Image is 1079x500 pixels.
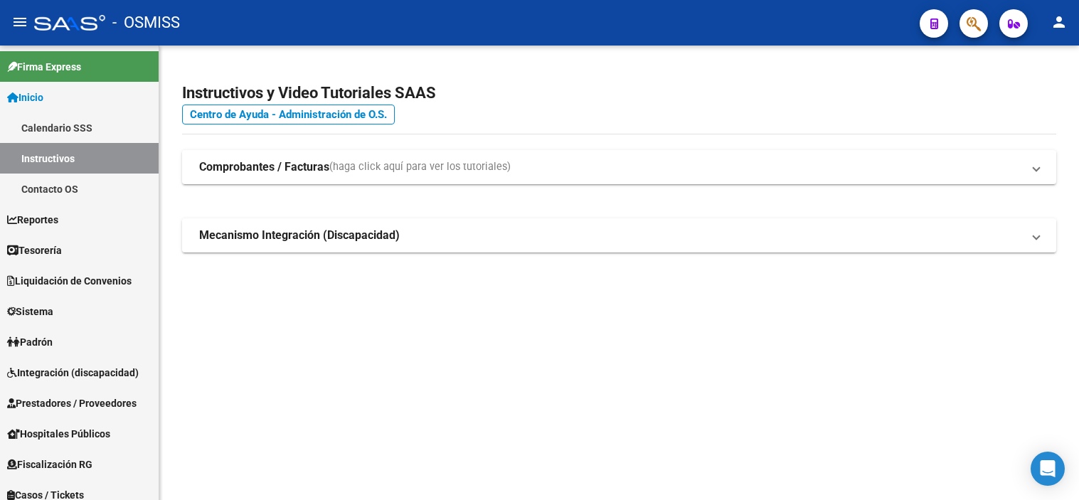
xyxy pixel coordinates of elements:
[7,457,92,472] span: Fiscalización RG
[11,14,28,31] mat-icon: menu
[7,426,110,442] span: Hospitales Públicos
[182,80,1056,107] h2: Instructivos y Video Tutoriales SAAS
[7,365,139,381] span: Integración (discapacidad)
[199,228,400,243] strong: Mecanismo Integración (Discapacidad)
[7,90,43,105] span: Inicio
[182,150,1056,184] mat-expansion-panel-header: Comprobantes / Facturas(haga click aquí para ver los tutoriales)
[182,105,395,124] a: Centro de Ayuda - Administración de O.S.
[1031,452,1065,486] div: Open Intercom Messenger
[112,7,180,38] span: - OSMISS
[7,273,132,289] span: Liquidación de Convenios
[7,212,58,228] span: Reportes
[7,304,53,319] span: Sistema
[7,334,53,350] span: Padrón
[7,395,137,411] span: Prestadores / Proveedores
[182,218,1056,252] mat-expansion-panel-header: Mecanismo Integración (Discapacidad)
[7,243,62,258] span: Tesorería
[199,159,329,175] strong: Comprobantes / Facturas
[7,59,81,75] span: Firma Express
[329,159,511,175] span: (haga click aquí para ver los tutoriales)
[1051,14,1068,31] mat-icon: person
